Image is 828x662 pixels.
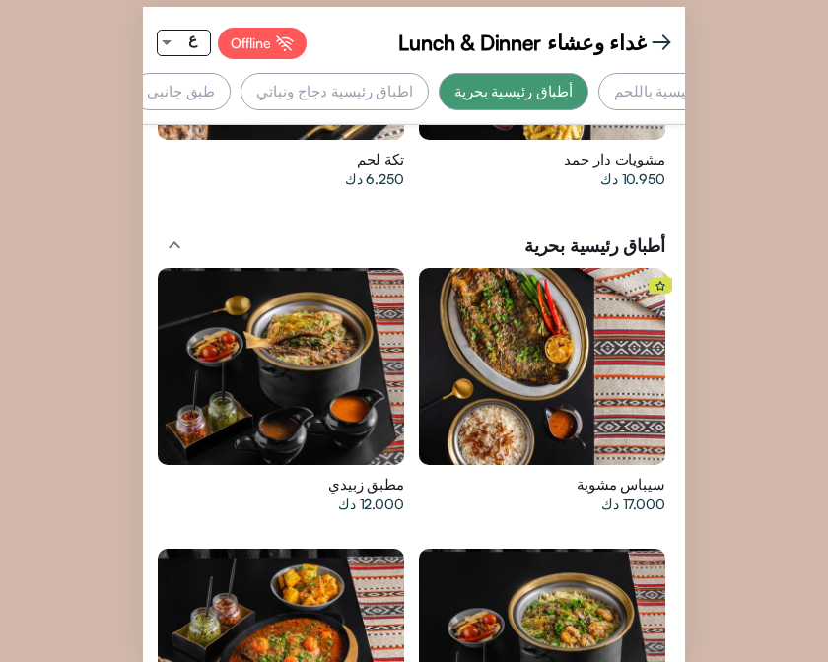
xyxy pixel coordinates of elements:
[276,35,294,51] img: Offline%20Icon.svg
[338,495,404,514] span: 12.000 دك
[163,233,186,257] mat-icon: expand_less
[652,33,671,52] img: header%20back%20button.svg
[564,150,665,169] span: مشويات دار حمد
[601,495,665,514] span: 17.000 دك
[398,28,647,57] span: غداء وعشاء Lunch & Dinner
[600,169,665,189] span: 10.950 دك
[345,169,404,189] span: 6.250 دك
[218,28,307,59] div: Offline
[131,73,231,110] div: طبق جانبى
[328,475,404,495] span: مطبق زبيدي
[655,281,665,291] img: star%20icon.svg
[357,150,404,169] span: تكة لحم
[598,73,753,110] div: أطباق رئيسية باللحم
[241,73,429,110] div: اطباق رئيسية دجاج ونباتي
[577,475,665,495] span: سيباس مشوية
[188,31,197,47] span: ع
[524,233,665,258] span: أطباق رئيسية بحرية
[439,73,588,110] div: أطباق رئيسية بحرية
